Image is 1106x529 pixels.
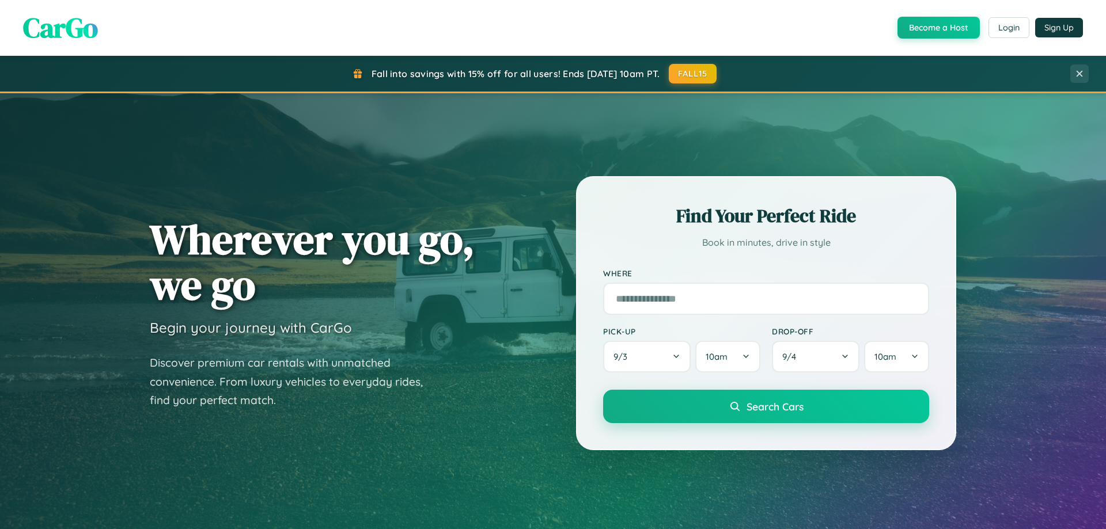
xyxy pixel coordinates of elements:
[613,351,633,362] span: 9 / 3
[603,203,929,229] h2: Find Your Perfect Ride
[603,390,929,423] button: Search Cars
[747,400,804,413] span: Search Cars
[782,351,802,362] span: 9 / 4
[603,268,929,278] label: Where
[150,319,352,336] h3: Begin your journey with CarGo
[150,353,438,410] p: Discover premium car rentals with unmatched convenience. From luxury vehicles to everyday rides, ...
[150,216,475,307] h1: Wherever you go, we go
[603,326,760,336] label: Pick-up
[23,9,98,47] span: CarGo
[772,341,859,372] button: 9/4
[772,326,929,336] label: Drop-off
[372,68,660,79] span: Fall into savings with 15% off for all users! Ends [DATE] 10am PT.
[695,341,760,372] button: 10am
[706,351,728,362] span: 10am
[897,17,980,39] button: Become a Host
[864,341,929,372] button: 10am
[874,351,896,362] span: 10am
[603,341,691,372] button: 9/3
[669,64,717,83] button: FALL15
[1035,18,1083,37] button: Sign Up
[603,234,929,251] p: Book in minutes, drive in style
[988,17,1029,38] button: Login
